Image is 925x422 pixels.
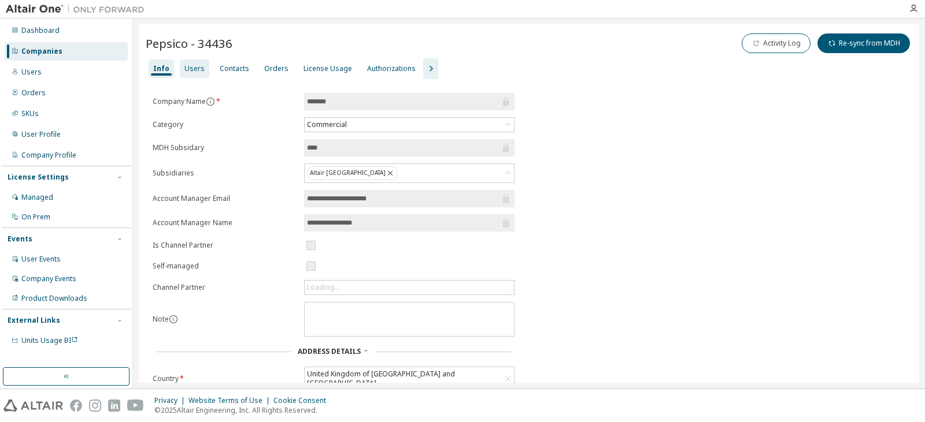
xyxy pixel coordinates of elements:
[21,274,76,283] div: Company Events
[21,212,50,222] div: On Prem
[188,396,273,405] div: Website Terms of Use
[305,164,514,182] div: Altair [GEOGRAPHIC_DATA]
[305,368,502,390] div: United Kingdom of [GEOGRAPHIC_DATA] and [GEOGRAPHIC_DATA]
[153,120,297,129] label: Category
[154,405,333,415] p: © 2025 Altair Engineering, Inc. All Rights Reserved.
[298,346,361,356] span: Address Details
[8,234,32,244] div: Events
[8,316,60,325] div: External Links
[146,35,232,51] span: Pepsico - 34436
[153,374,297,383] label: Country
[153,143,297,152] label: MDH Subsidary
[3,399,63,412] img: altair_logo.svg
[817,33,910,53] button: Re-sync from MDH
[21,255,61,264] div: User Events
[8,173,69,182] div: License Settings
[153,241,297,250] label: Is Channel Partner
[307,166,398,180] div: Altair [GEOGRAPHIC_DATA]
[154,396,188,405] div: Privacy
[305,118,514,132] div: Commercial
[367,64,416,73] div: Authorizations
[153,194,297,203] label: Account Manager Email
[21,26,60,35] div: Dashboard
[21,47,62,56] div: Companies
[153,262,297,271] label: Self-managed
[21,68,42,77] div: Users
[21,109,39,118] div: SKUs
[206,97,215,106] button: information
[153,218,297,227] label: Account Manager Name
[21,130,61,139] div: User Profile
[21,335,78,345] span: Units Usage BI
[307,283,339,292] div: Loading...
[153,314,169,324] label: Note
[153,64,169,73] div: Info
[273,396,333,405] div: Cookie Consent
[153,169,297,178] label: Subsidiaries
[6,3,150,15] img: Altair One
[184,64,205,73] div: Users
[21,88,46,98] div: Orders
[108,399,120,412] img: linkedin.svg
[169,315,178,324] button: information
[742,33,811,53] button: Activity Log
[70,399,82,412] img: facebook.svg
[304,64,352,73] div: License Usage
[153,283,297,292] label: Channel Partner
[21,151,76,160] div: Company Profile
[305,367,514,390] div: United Kingdom of [GEOGRAPHIC_DATA] and [GEOGRAPHIC_DATA]
[220,64,249,73] div: Contacts
[153,97,297,106] label: Company Name
[127,399,144,412] img: youtube.svg
[305,118,349,131] div: Commercial
[264,64,288,73] div: Orders
[21,193,53,202] div: Managed
[89,399,101,412] img: instagram.svg
[21,294,87,303] div: Product Downloads
[305,281,514,294] div: Loading...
